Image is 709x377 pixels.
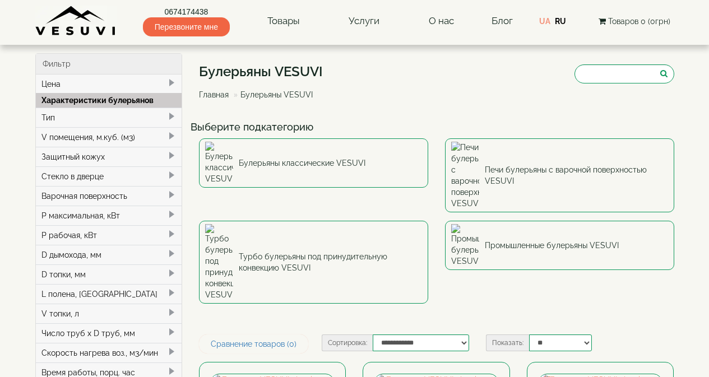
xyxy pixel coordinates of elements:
[595,15,674,27] button: Товаров 0 (0грн)
[36,108,182,127] div: Тип
[322,334,373,351] label: Сортировка:
[231,89,313,100] li: Булерьяны VESUVI
[555,17,566,26] a: RU
[35,6,117,36] img: Завод VESUVI
[337,8,391,34] a: Услуги
[36,284,182,304] div: L полена, [GEOGRAPHIC_DATA]
[256,8,311,34] a: Товары
[36,147,182,166] div: Защитный кожух
[36,343,182,362] div: Скорость нагрева воз., м3/мин
[451,224,479,267] img: Промышленные булерьяны VESUVI
[451,142,479,209] img: Печи булерьяны с варочной поверхностью VESUVI
[36,225,182,245] div: P рабочая, кВт
[205,142,233,184] img: Булерьяны классические VESUVI
[36,166,182,186] div: Стекло в дверце
[205,224,233,300] img: Турбо булерьяны под принудительную конвекцию VESUVI
[143,6,230,17] a: 0674174438
[608,17,670,26] span: Товаров 0 (0грн)
[445,138,674,212] a: Печи булерьяны с варочной поверхностью VESUVI Печи булерьяны с варочной поверхностью VESUVI
[199,90,229,99] a: Главная
[445,221,674,270] a: Промышленные булерьяны VESUVI Промышленные булерьяны VESUVI
[36,206,182,225] div: P максимальная, кВт
[36,93,182,108] div: Характеристики булерьянов
[36,264,182,284] div: D топки, мм
[36,323,182,343] div: Число труб x D труб, мм
[191,122,683,133] h4: Выберите подкатегорию
[36,127,182,147] div: V помещения, м.куб. (м3)
[486,334,529,351] label: Показать:
[539,17,550,26] a: UA
[143,17,230,36] span: Перезвоните мне
[199,334,308,353] a: Сравнение товаров (0)
[199,221,428,304] a: Турбо булерьяны под принудительную конвекцию VESUVI Турбо булерьяны под принудительную конвекцию ...
[36,75,182,94] div: Цена
[36,186,182,206] div: Варочная поверхность
[418,8,465,34] a: О нас
[36,54,182,75] div: Фильтр
[36,304,182,323] div: V топки, л
[199,64,323,79] h1: Булерьяны VESUVI
[492,15,513,26] a: Блог
[199,138,428,188] a: Булерьяны классические VESUVI Булерьяны классические VESUVI
[36,245,182,264] div: D дымохода, мм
